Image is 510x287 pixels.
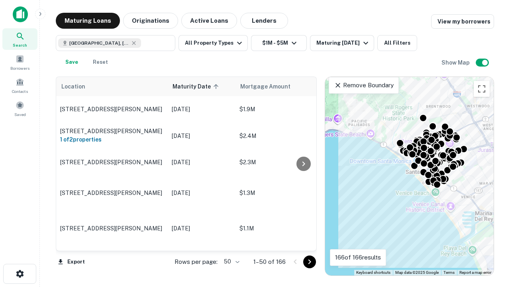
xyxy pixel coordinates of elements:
p: Remove Boundary [334,81,393,90]
iframe: Chat Widget [470,223,510,261]
p: [DATE] [172,158,231,167]
a: Saved [2,98,37,119]
button: Export [56,256,87,268]
span: Maturity Date [173,82,221,91]
p: [STREET_ADDRESS][PERSON_NAME] [60,106,164,113]
a: Contacts [2,75,37,96]
button: Go to next page [303,256,316,268]
p: [DATE] [172,105,231,114]
div: 0 0 [325,77,494,275]
button: Toggle fullscreen view [474,81,490,97]
img: Google [327,265,353,275]
a: Open this area in Google Maps (opens a new window) [327,265,353,275]
a: Borrowers [2,51,37,73]
p: [STREET_ADDRESS][PERSON_NAME] [60,189,164,197]
img: capitalize-icon.png [13,6,28,22]
a: Terms [443,270,455,275]
div: Maturing [DATE] [316,38,371,48]
button: Originations [123,13,178,29]
span: Contacts [12,88,28,94]
a: View my borrowers [431,14,494,29]
p: [DATE] [172,189,231,197]
th: Location [56,77,168,96]
th: Mortgage Amount [235,77,323,96]
button: Active Loans [181,13,237,29]
h6: Show Map [441,58,471,67]
p: 166 of 166 results [335,253,381,262]
button: All Filters [377,35,417,51]
p: $2.3M [239,158,319,167]
button: Keyboard shortcuts [356,270,390,275]
span: [GEOGRAPHIC_DATA], [GEOGRAPHIC_DATA], [GEOGRAPHIC_DATA] [69,39,129,47]
span: Location [61,82,85,91]
a: Report a map error [459,270,491,275]
span: Map data ©2025 Google [395,270,439,275]
a: Search [2,28,37,50]
p: $1.3M [239,189,319,197]
span: Borrowers [10,65,29,71]
p: [DATE] [172,224,231,233]
th: Maturity Date [168,77,235,96]
button: Maturing Loans [56,13,120,29]
p: $1.9M [239,105,319,114]
button: All Property Types [178,35,248,51]
p: [STREET_ADDRESS][PERSON_NAME] [60,128,164,135]
span: Search [13,42,27,48]
button: Reset [88,54,113,70]
div: 50 [221,256,241,267]
p: [STREET_ADDRESS][PERSON_NAME] [60,225,164,232]
p: [STREET_ADDRESS][PERSON_NAME] [60,159,164,166]
p: Rows per page: [175,257,218,267]
button: $1M - $5M [251,35,307,51]
h6: 1 of 2 properties [60,135,164,144]
span: Mortgage Amount [240,82,301,91]
p: $2.4M [239,132,319,140]
span: Saved [14,111,26,118]
button: Save your search to get updates of matches that match your search criteria. [59,54,84,70]
button: Lenders [240,13,288,29]
p: $1.1M [239,224,319,233]
p: 1–50 of 166 [253,257,286,267]
button: Maturing [DATE] [310,35,374,51]
p: [DATE] [172,132,231,140]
